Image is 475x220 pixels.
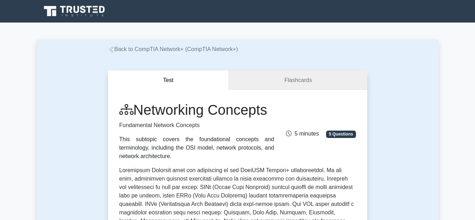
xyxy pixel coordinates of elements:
p: Fundamental Network Concepts [119,121,274,130]
span: 5 Questions [326,131,356,138]
span: 5 minutes [286,131,319,137]
h1: Networking Concepts [119,101,274,118]
a: Flashcards [229,70,367,90]
a: Back to CompTIA Network+ (CompTIA Network+) [108,46,238,52]
button: Test [108,70,229,90]
div: This subtopic covers the foundational concepts and terminology, including the OSI model, network ... [119,135,274,161]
